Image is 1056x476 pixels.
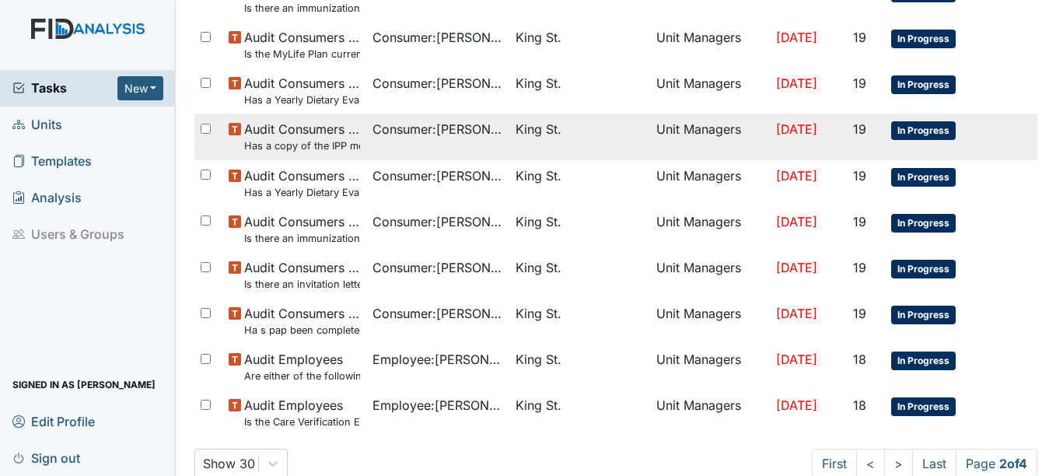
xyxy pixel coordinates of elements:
[203,454,255,473] div: Show 30
[244,231,360,246] small: Is there an immunization Record properly documented in the chart?
[372,304,504,323] span: Consumer : [PERSON_NAME]
[650,344,770,390] td: Unit Managers
[244,120,360,153] span: Audit Consumers Charts Has a copy of the IPP meeting been sent to the Parent/Guardian within 30 d...
[853,352,866,367] span: 18
[853,397,866,413] span: 18
[650,114,770,159] td: Unit Managers
[891,214,956,233] span: In Progress
[891,30,956,48] span: In Progress
[516,166,561,185] span: King St.
[12,113,62,137] span: Units
[516,396,561,415] span: King St.
[776,397,817,413] span: [DATE]
[650,390,770,436] td: Unit Managers
[891,306,956,324] span: In Progress
[244,93,360,107] small: Has a Yearly Dietary Evaluation been completed?
[244,28,360,61] span: Audit Consumers Charts Is the MyLife Plan current (yearly)?
[244,166,360,200] span: Audit Consumers Charts Has a Yearly Dietary Evaluation been completed?
[853,306,866,321] span: 19
[244,304,360,338] span: Audit Consumers Charts Ha s pap been completed for all females over 18 or is there evidence that ...
[650,206,770,252] td: Unit Managers
[516,304,561,323] span: King St.
[244,185,360,200] small: Has a Yearly Dietary Evaluation been completed?
[12,409,95,433] span: Edit Profile
[244,47,360,61] small: Is the MyLife Plan current (yearly)?
[516,74,561,93] span: King St.
[650,160,770,206] td: Unit Managers
[372,120,504,138] span: Consumer : [PERSON_NAME]
[891,352,956,370] span: In Progress
[853,260,866,275] span: 19
[372,28,504,47] span: Consumer : [PERSON_NAME]
[891,75,956,94] span: In Progress
[650,22,770,68] td: Unit Managers
[776,260,817,275] span: [DATE]
[650,252,770,298] td: Unit Managers
[244,258,360,292] span: Audit Consumers Charts Is there an invitation letter to Parent/Guardian for current years team me...
[516,350,561,369] span: King St.
[776,352,817,367] span: [DATE]
[12,446,80,470] span: Sign out
[853,168,866,184] span: 19
[891,260,956,278] span: In Progress
[372,258,504,277] span: Consumer : [PERSON_NAME]
[372,396,504,415] span: Employee : [PERSON_NAME]
[776,168,817,184] span: [DATE]
[244,396,360,429] span: Audit Employees Is the Care Verification Email attached to the back of the I-9 (hired after 10-01...
[372,166,504,185] span: Consumer : [PERSON_NAME]
[776,75,817,91] span: [DATE]
[853,75,866,91] span: 19
[650,298,770,344] td: Unit Managers
[891,397,956,416] span: In Progress
[516,28,561,47] span: King St.
[853,214,866,229] span: 19
[853,30,866,45] span: 19
[244,277,360,292] small: Is there an invitation letter to Parent/Guardian for current years team meetings in T-Logs (Therap)?
[244,212,360,246] span: Audit Consumers Charts Is there an immunization Record properly documented in the chart?
[776,30,817,45] span: [DATE]
[372,212,504,231] span: Consumer : [PERSON_NAME]
[891,121,956,140] span: In Progress
[516,120,561,138] span: King St.
[516,258,561,277] span: King St.
[244,323,360,338] small: Ha s pap been completed for all [DEMOGRAPHIC_DATA] over 18 or is there evidence that one is not r...
[853,121,866,137] span: 19
[117,76,164,100] button: New
[244,369,360,383] small: Are either of the following in the file? "Consumer Report Release Forms" and the "MVR Disclosure ...
[244,74,360,107] span: Audit Consumers Charts Has a Yearly Dietary Evaluation been completed?
[372,74,504,93] span: Consumer : [PERSON_NAME]
[372,350,504,369] span: Employee : [PERSON_NAME]
[12,79,117,97] a: Tasks
[776,214,817,229] span: [DATE]
[244,350,360,383] span: Audit Employees Are either of the following in the file? "Consumer Report Release Forms" and the ...
[650,68,770,114] td: Unit Managers
[776,306,817,321] span: [DATE]
[12,186,82,210] span: Analysis
[776,121,817,137] span: [DATE]
[516,212,561,231] span: King St.
[999,456,1027,471] strong: 2 of 4
[891,168,956,187] span: In Progress
[244,1,360,16] small: Is there an immunization Record properly documented in the chart?
[244,415,360,429] small: Is the Care Verification Email attached to the back of the I-9 (hired after [DATE])?
[12,149,92,173] span: Templates
[12,373,156,397] span: Signed in as [PERSON_NAME]
[244,138,360,153] small: Has a copy of the IPP meeting been sent to the Parent/Guardian [DATE] of the meeting?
